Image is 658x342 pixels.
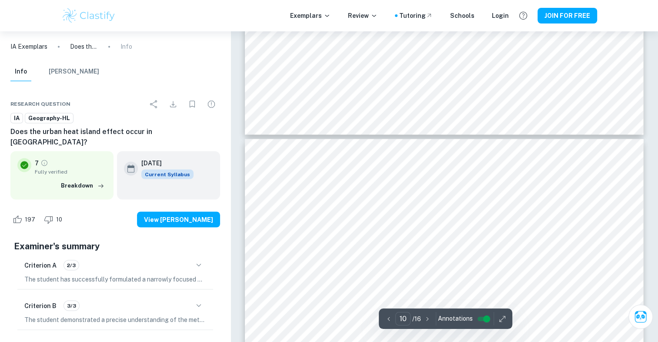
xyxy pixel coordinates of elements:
span: Current Syllabus [141,169,194,179]
p: The student has successfully formulated a narrowly focused geographical fieldwork question that i... [24,274,206,284]
p: Does the urban heat island effect occur in [GEOGRAPHIC_DATA]? [70,42,98,51]
span: 3/3 [64,302,79,309]
a: IA Exemplars [10,42,47,51]
div: Bookmark [184,95,201,113]
button: [PERSON_NAME] [49,62,99,81]
span: 10 [51,215,67,224]
h6: Does the urban heat island effect occur in [GEOGRAPHIC_DATA]? [10,127,220,148]
a: Geography-HL [25,113,73,124]
p: Info [120,42,132,51]
p: The student demonstrated a precise understanding of the methods used for both primary and seconda... [24,315,206,324]
span: Fully verified [35,168,107,175]
button: Breakdown [59,179,107,192]
a: Grade fully verified [40,159,48,167]
img: Clastify logo [61,7,117,24]
h5: Examiner's summary [14,239,217,252]
p: Exemplars [290,11,331,20]
span: Geography-HL [25,114,73,123]
button: JOIN FOR FREE [538,8,597,23]
p: 7 [35,158,39,168]
div: Like [10,212,40,226]
p: / 16 [412,314,421,324]
h6: Criterion A [24,260,57,270]
span: Annotations [438,314,473,323]
button: View [PERSON_NAME] [137,211,220,227]
span: 197 [20,215,40,224]
a: IA [10,113,23,124]
button: Ask Clai [628,305,653,329]
a: Login [492,11,509,20]
div: Share [145,95,163,113]
div: Dislike [42,212,67,226]
span: 2/3 [64,261,79,269]
div: Download [164,95,182,113]
span: Research question [10,100,70,108]
div: Report issue [203,95,220,113]
p: Review [348,11,377,20]
h6: [DATE] [141,158,187,168]
button: Info [10,62,31,81]
button: Help and Feedback [516,8,531,23]
h6: Criterion B [24,301,57,310]
a: Schools [450,11,474,20]
span: IA [11,114,23,123]
div: This exemplar is based on the current syllabus. Feel free to refer to it for inspiration/ideas wh... [141,169,194,179]
a: Tutoring [399,11,433,20]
